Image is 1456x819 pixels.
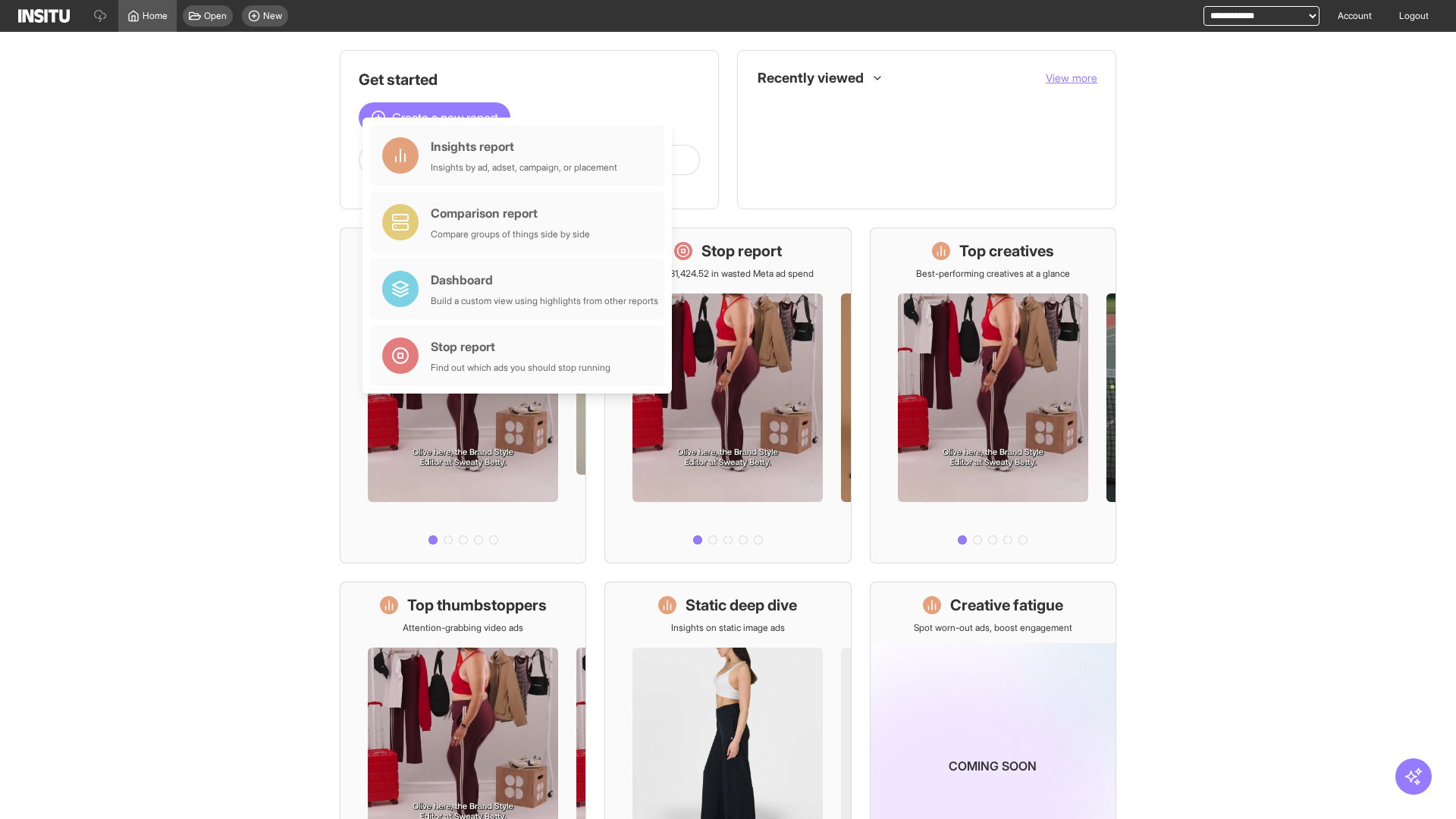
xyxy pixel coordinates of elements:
div: Insights report [431,137,617,155]
p: Save £31,424.52 in wasted Meta ad spend [642,268,814,280]
div: Dashboard [431,271,658,289]
h1: Stop report [701,240,782,262]
p: Insights on static image ads [671,622,785,634]
div: Insights by ad, adset, campaign, or placement [431,162,617,174]
span: New [263,10,282,22]
img: Logo [18,9,70,23]
h1: Top creatives [959,240,1054,262]
h1: Top thumbstoppers [407,595,547,616]
button: Create a new report [359,102,510,133]
button: View more [1046,71,1097,86]
span: Home [143,10,168,22]
div: Compare groups of things side by side [431,228,590,240]
a: Stop reportSave £31,424.52 in wasted Meta ad spend [604,227,851,563]
span: Create a new report [392,108,498,127]
a: What's live nowSee all active ads instantly [340,227,586,563]
h1: Get started [359,69,700,90]
span: Open [204,10,227,22]
h1: Static deep dive [686,595,797,616]
p: Attention-grabbing video ads [403,622,523,634]
span: View more [1046,71,1097,84]
div: Find out which ads you should stop running [431,362,610,374]
div: Comparison report [431,204,590,222]
div: Stop report [431,337,610,356]
p: Best-performing creatives at a glance [916,268,1070,280]
a: Top creativesBest-performing creatives at a glance [870,227,1116,563]
div: Build a custom view using highlights from other reports [431,295,658,307]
